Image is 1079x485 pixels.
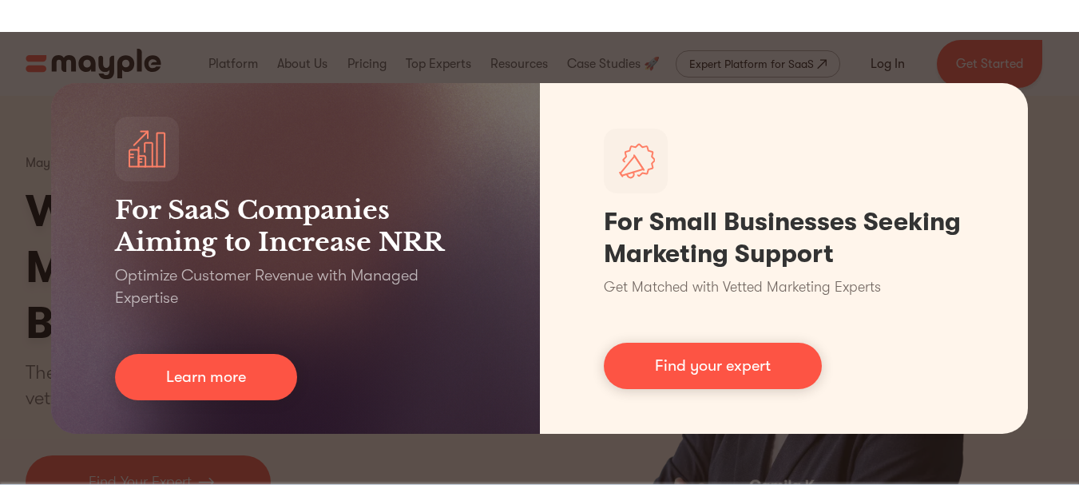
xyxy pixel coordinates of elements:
[604,276,881,298] p: Get Matched with Vetted Marketing Experts
[604,343,822,389] a: Find your expert
[115,354,297,400] a: Learn more
[115,264,476,309] p: Optimize Customer Revenue with Managed Expertise
[604,206,965,270] h1: For Small Businesses Seeking Marketing Support
[115,194,476,258] h3: For SaaS Companies Aiming to Increase NRR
